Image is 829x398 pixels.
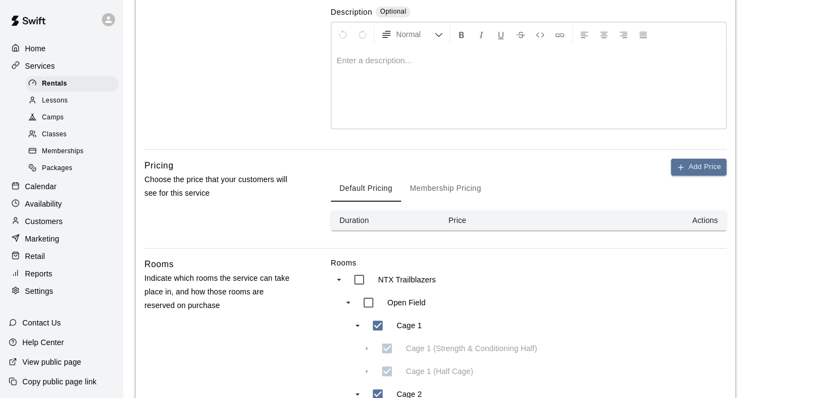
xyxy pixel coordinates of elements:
[353,25,372,44] button: Redo
[42,79,67,89] span: Rentals
[378,274,436,285] p: NTX Trailblazers
[26,110,118,125] div: Camps
[452,25,471,44] button: Format Bold
[9,283,114,299] a: Settings
[9,248,114,264] a: Retail
[595,25,613,44] button: Center Align
[25,198,62,209] p: Availability
[25,181,57,192] p: Calendar
[26,127,118,142] div: Classes
[42,146,83,157] span: Memberships
[614,25,633,44] button: Right Align
[671,159,727,176] button: Add Price
[9,213,114,230] a: Customers
[26,161,118,176] div: Packages
[42,95,68,106] span: Lessons
[634,25,652,44] button: Justify Align
[42,112,64,123] span: Camps
[406,366,473,377] p: Cage 1 (Half Cage)
[472,25,491,44] button: Format Italics
[26,143,123,160] a: Memberships
[397,320,422,331] p: Cage 1
[25,43,46,54] p: Home
[575,25,594,44] button: Left Align
[26,93,118,108] div: Lessons
[388,297,426,308] p: Open Field
[25,216,63,227] p: Customers
[144,173,296,200] p: Choose the price that your customers will see for this service
[26,160,123,177] a: Packages
[511,25,530,44] button: Format Strikethrough
[144,272,296,313] p: Indicate which rooms the service can take place in, and how those rooms are reserved on purchase
[331,176,401,202] button: Default Pricing
[26,110,123,126] a: Camps
[26,126,123,143] a: Classes
[531,25,549,44] button: Insert Code
[377,25,447,44] button: Formatting Options
[396,29,434,40] span: Normal
[9,231,114,247] a: Marketing
[25,251,45,262] p: Retail
[42,163,72,174] span: Packages
[22,357,81,367] p: View public page
[25,286,53,297] p: Settings
[9,196,114,212] a: Availability
[25,233,59,244] p: Marketing
[26,76,118,92] div: Rentals
[331,210,440,231] th: Duration
[9,266,114,282] a: Reports
[550,25,569,44] button: Insert Link
[334,25,352,44] button: Undo
[144,257,174,272] h6: Rooms
[380,8,406,15] span: Optional
[26,92,123,109] a: Lessons
[549,210,727,231] th: Actions
[440,210,549,231] th: Price
[9,58,114,74] a: Services
[26,75,123,92] a: Rentals
[26,144,118,159] div: Memberships
[9,40,114,57] a: Home
[331,7,372,19] label: Description
[22,317,61,328] p: Contact Us
[22,337,64,348] p: Help Center
[9,178,114,195] a: Calendar
[22,376,96,387] p: Copy public page link
[144,159,173,173] h6: Pricing
[25,61,55,71] p: Services
[401,176,490,202] button: Membership Pricing
[25,268,52,279] p: Reports
[331,257,727,268] label: Rooms
[42,129,66,140] span: Classes
[492,25,510,44] button: Format Underline
[406,343,537,354] p: Cage 1 (Strength & Conditioning Half)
